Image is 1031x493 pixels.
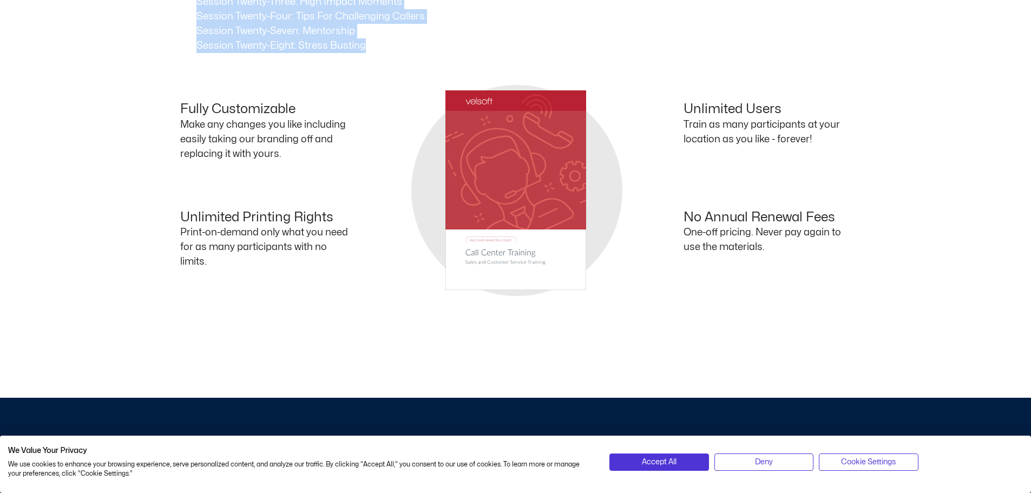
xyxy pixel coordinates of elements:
[180,210,348,226] h4: Unlimited Printing Rights
[180,102,348,117] h4: Fully Customizable
[841,456,896,468] span: Cookie Settings
[684,102,851,117] h4: Unlimited Users
[196,38,851,53] p: Session Twenty-Eight: Stress Busting
[8,460,593,478] p: We use cookies to enhance your browsing experience, serve personalized content, and analyze our t...
[819,453,918,471] button: Adjust cookie preferences
[196,9,851,24] p: Session Twenty-Four: Tips For Challenging Callers
[8,446,593,456] h2: We Value Your Privacy
[642,456,677,468] span: Accept All
[755,456,773,468] span: Deny
[180,117,348,161] p: Make any changes you like including easily taking our branding off and replacing it with yours.
[684,210,851,226] h4: No Annual Renewal Fees
[609,453,708,471] button: Accept all cookies
[180,225,348,269] p: Print-on-demand only what you need for as many participants with no limits.
[196,24,851,38] p: Session Twenty-Seven: Mentorship
[714,453,813,471] button: Deny all cookies
[684,117,851,147] p: Train as many participants at your location as you like - forever!
[445,90,586,290] img: s2007-1-2.svg
[684,225,851,254] p: One-off pricing. Never pay again to use the materials.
